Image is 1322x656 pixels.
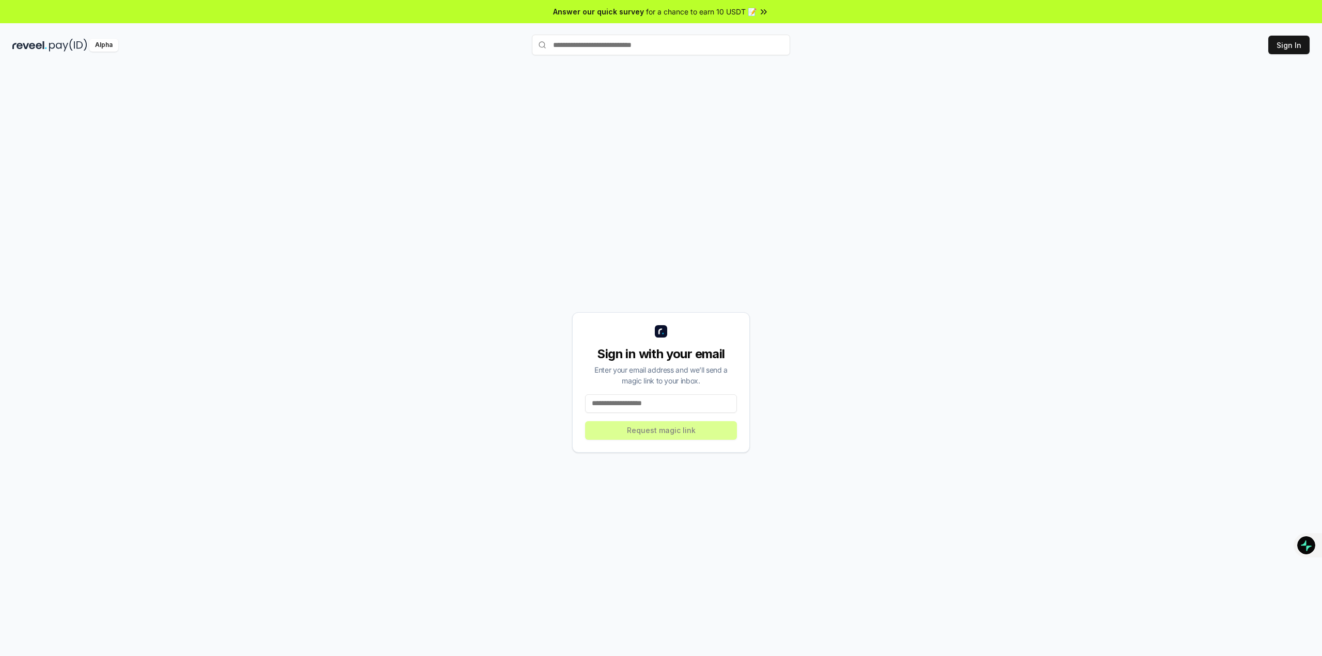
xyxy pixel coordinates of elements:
div: Alpha [89,39,118,52]
div: Enter your email address and we’ll send a magic link to your inbox. [585,364,737,386]
span: Answer our quick survey [553,6,644,17]
img: reveel_dark [12,39,47,52]
button: Sign In [1268,36,1310,54]
div: Sign in with your email [585,346,737,362]
span: for a chance to earn 10 USDT 📝 [646,6,757,17]
img: logo_small [655,325,667,338]
img: pay_id [49,39,87,52]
